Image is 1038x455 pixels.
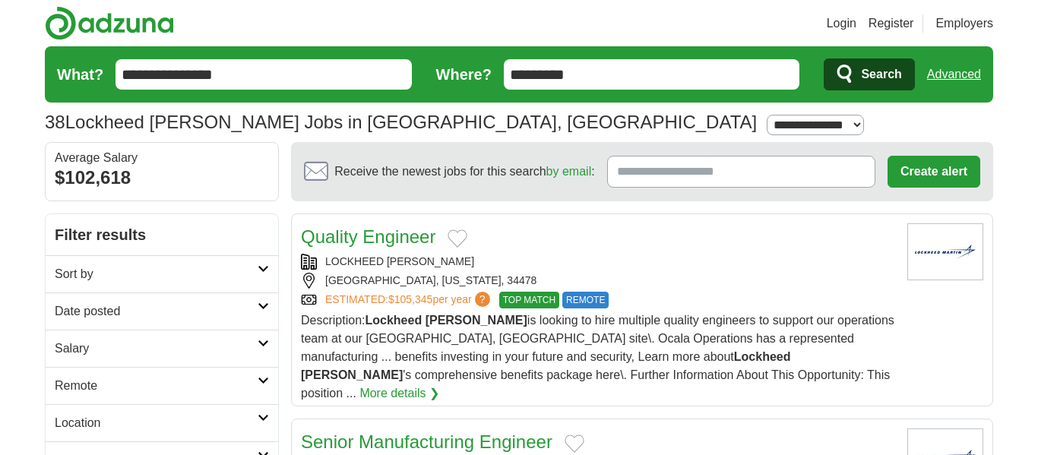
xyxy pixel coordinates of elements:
img: Lockheed Martin logo [907,223,983,280]
h2: Filter results [46,214,278,255]
span: ? [475,292,490,307]
button: Create alert [888,156,980,188]
label: Where? [436,63,492,86]
a: Sort by [46,255,278,292]
button: Search [824,58,914,90]
a: Register [869,14,914,33]
strong: Lockheed [734,350,791,363]
h1: Lockheed [PERSON_NAME] Jobs in [GEOGRAPHIC_DATA], [GEOGRAPHIC_DATA] [45,112,757,132]
a: Senior Manufacturing Engineer [301,431,552,452]
a: Remote [46,367,278,404]
div: $102,618 [55,164,269,191]
span: Search [861,59,901,90]
h2: Salary [55,340,258,358]
a: Login [827,14,856,33]
strong: [PERSON_NAME] [426,314,527,327]
a: Date posted [46,292,278,330]
h2: Remote [55,377,258,395]
img: Adzuna logo [45,6,174,40]
h2: Sort by [55,265,258,283]
span: TOP MATCH [499,292,559,308]
span: Receive the newest jobs for this search : [334,163,594,181]
a: by email [546,165,592,178]
label: What? [57,63,103,86]
div: Average Salary [55,152,269,164]
a: Location [46,404,278,441]
a: More details ❯ [359,384,439,403]
a: ESTIMATED:$105,345per year? [325,292,493,308]
span: $105,345 [388,293,432,305]
a: LOCKHEED [PERSON_NAME] [325,255,474,267]
strong: Lockheed [365,314,422,327]
span: REMOTE [562,292,609,308]
a: Advanced [927,59,981,90]
a: Quality Engineer [301,226,435,247]
span: Description: is looking to hire multiple quality engineers to support our operations team at our ... [301,314,894,400]
strong: [PERSON_NAME] [301,368,403,381]
h2: Location [55,414,258,432]
div: [GEOGRAPHIC_DATA], [US_STATE], 34478 [301,273,895,289]
button: Add to favorite jobs [565,434,584,453]
a: Salary [46,330,278,367]
button: Add to favorite jobs [448,229,467,248]
span: 38 [45,109,65,136]
a: Employers [935,14,993,33]
h2: Date posted [55,302,258,321]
